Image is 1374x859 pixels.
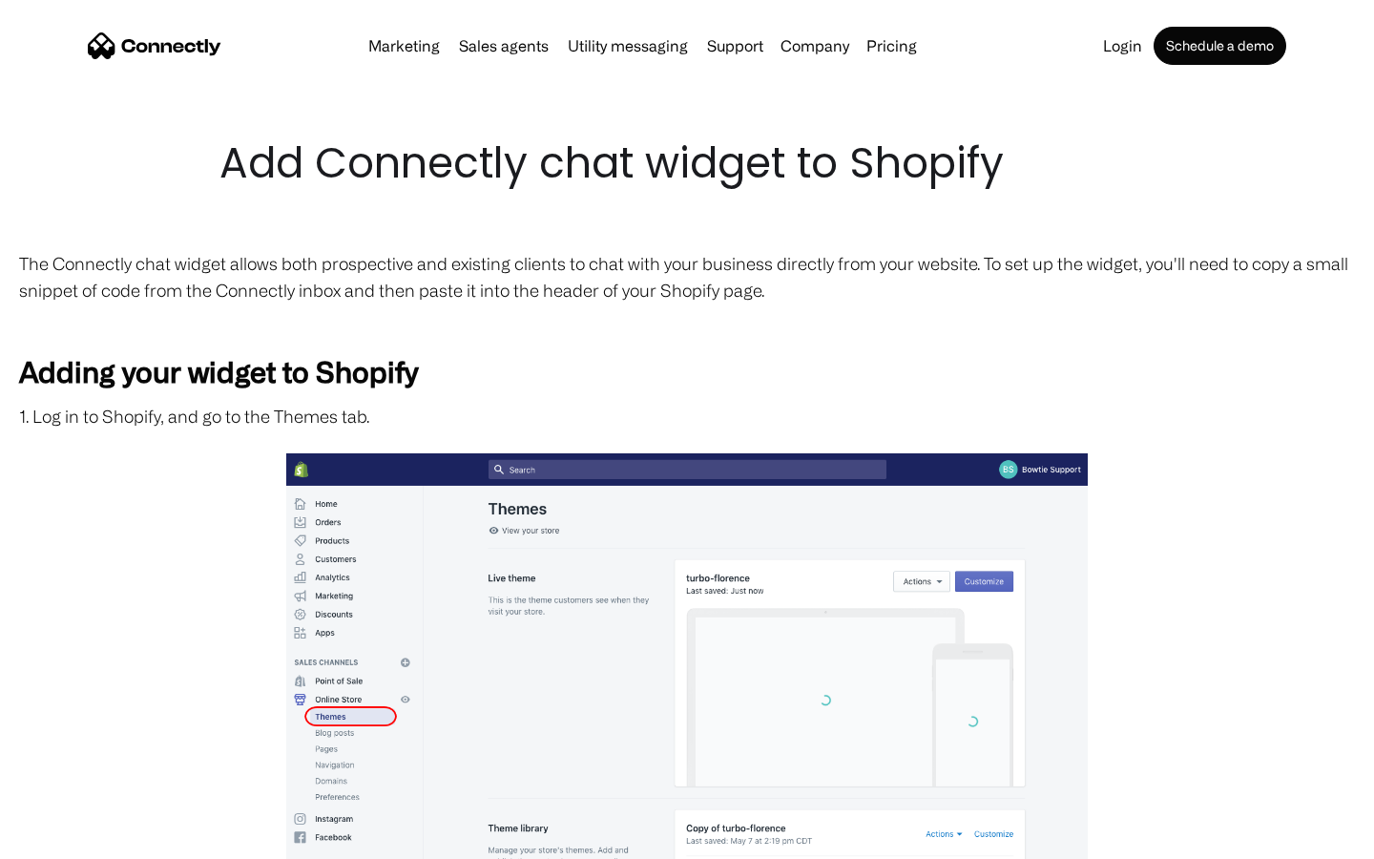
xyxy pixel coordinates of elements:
[88,31,221,60] a: home
[699,38,771,53] a: Support
[859,38,925,53] a: Pricing
[775,32,855,59] div: Company
[19,403,1355,429] p: 1. Log in to Shopify, and go to the Themes tab.
[19,826,114,852] aside: Language selected: English
[19,250,1355,304] p: The Connectly chat widget allows both prospective and existing clients to chat with your business...
[1095,38,1150,53] a: Login
[19,355,418,388] strong: Adding your widget to Shopify
[1154,27,1286,65] a: Schedule a demo
[38,826,114,852] ul: Language list
[451,38,556,53] a: Sales agents
[219,134,1155,193] h1: Add Connectly chat widget to Shopify
[560,38,696,53] a: Utility messaging
[781,32,849,59] div: Company
[361,38,448,53] a: Marketing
